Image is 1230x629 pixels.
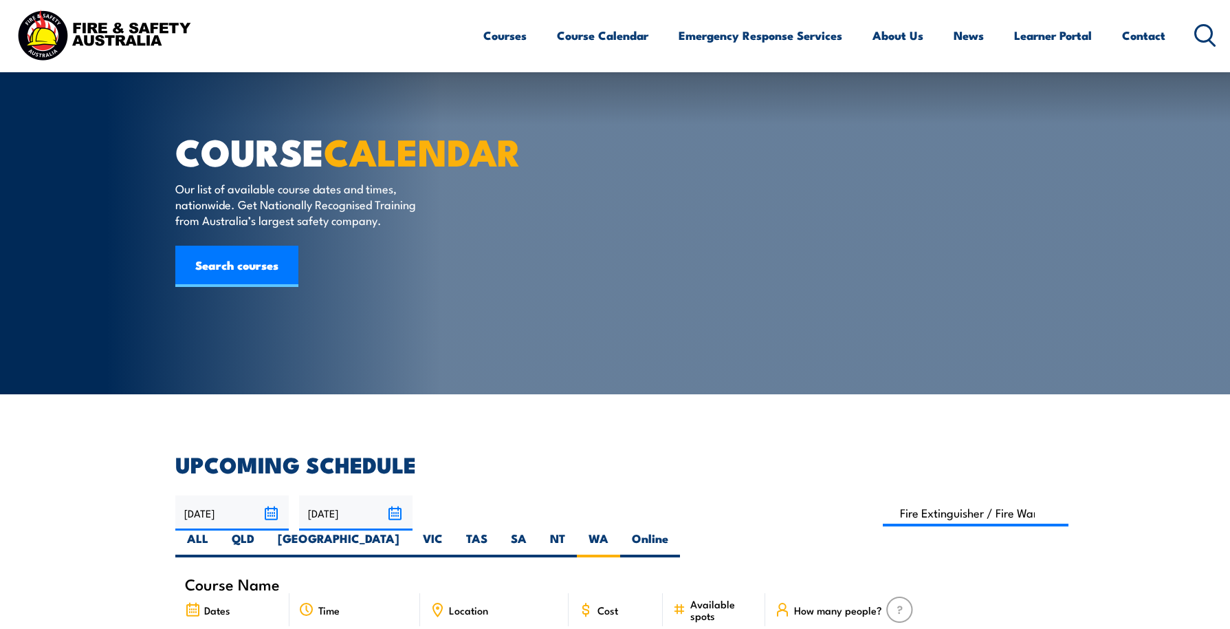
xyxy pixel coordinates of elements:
[883,500,1069,526] input: Search Course
[175,180,426,228] p: Our list of available course dates and times, nationwide. Get Nationally Recognised Training from...
[299,495,413,531] input: To date
[185,578,280,590] span: Course Name
[411,531,454,557] label: VIC
[175,135,515,167] h1: COURSE
[577,531,620,557] label: WA
[175,495,289,531] input: From date
[175,454,1055,473] h2: UPCOMING SCHEDULE
[794,604,882,616] span: How many people?
[483,17,527,54] a: Courses
[454,531,499,557] label: TAS
[499,531,538,557] label: SA
[538,531,577,557] label: NT
[204,604,230,616] span: Dates
[175,531,220,557] label: ALL
[1122,17,1165,54] a: Contact
[557,17,648,54] a: Course Calendar
[690,598,756,621] span: Available spots
[324,122,521,179] strong: CALENDAR
[872,17,923,54] a: About Us
[620,531,680,557] label: Online
[597,604,618,616] span: Cost
[449,604,488,616] span: Location
[954,17,984,54] a: News
[220,531,266,557] label: QLD
[266,531,411,557] label: [GEOGRAPHIC_DATA]
[679,17,842,54] a: Emergency Response Services
[175,246,298,287] a: Search courses
[318,604,340,616] span: Time
[1014,17,1092,54] a: Learner Portal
